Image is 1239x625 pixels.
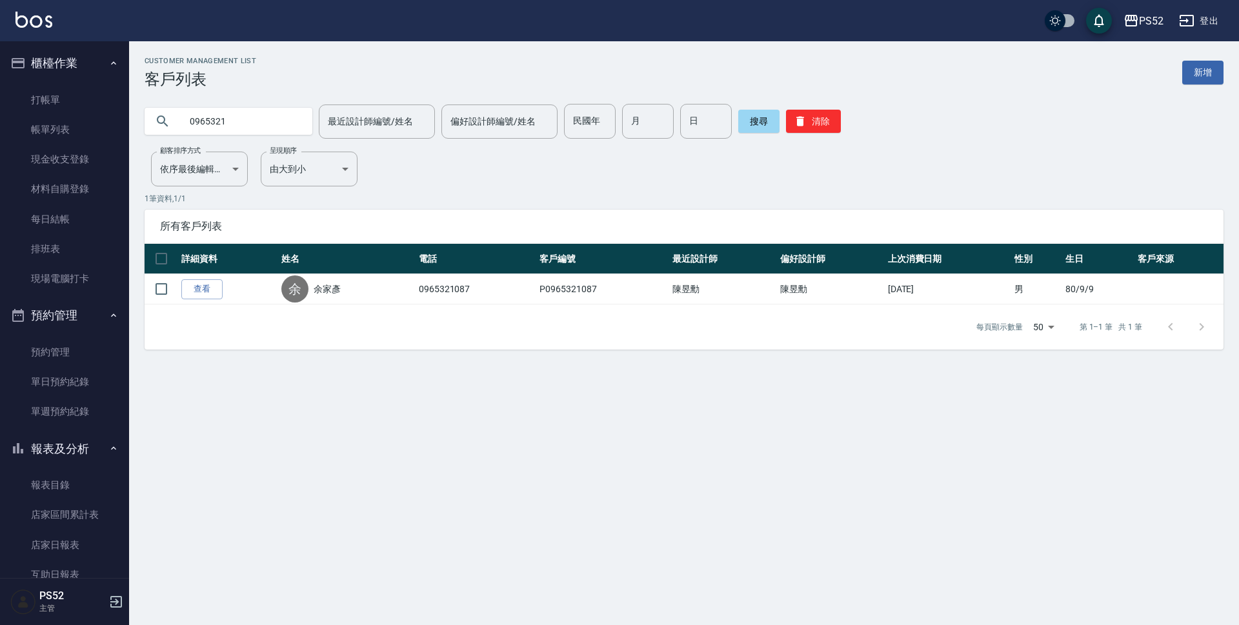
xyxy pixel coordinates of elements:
[536,274,669,304] td: P0965321087
[5,174,124,204] a: 材料自購登錄
[181,104,302,139] input: 搜尋關鍵字
[39,590,105,602] h5: PS52
[145,70,256,88] h3: 客戶列表
[5,560,124,590] a: 互助日報表
[777,244,885,274] th: 偏好設計師
[5,144,124,174] a: 現金收支登錄
[5,470,124,500] a: 報表目錄
[1028,310,1059,344] div: 50
[1011,274,1062,304] td: 男
[278,244,416,274] th: 姓名
[39,602,105,614] p: 主管
[145,193,1224,204] p: 1 筆資料, 1 / 1
[1086,8,1112,34] button: save
[270,146,297,155] label: 呈現順序
[669,244,777,274] th: 最近設計師
[181,279,223,299] a: 查看
[261,152,358,186] div: 由大到小
[1080,321,1142,333] p: 第 1–1 筆 共 1 筆
[1011,244,1062,274] th: 性別
[151,152,248,186] div: 依序最後編輯時間
[5,337,124,367] a: 預約管理
[1118,8,1169,34] button: PS52
[160,220,1208,233] span: 所有客戶列表
[10,589,36,615] img: Person
[5,46,124,80] button: 櫃檯作業
[885,244,1011,274] th: 上次消費日期
[1139,13,1163,29] div: PS52
[738,110,780,133] button: 搜尋
[5,234,124,264] a: 排班表
[669,274,777,304] td: 陳昱勳
[536,244,669,274] th: 客戶編號
[160,146,201,155] label: 顧客排序方式
[416,274,536,304] td: 0965321087
[5,115,124,144] a: 帳單列表
[145,57,256,65] h2: Customer Management List
[5,299,124,332] button: 預約管理
[786,110,841,133] button: 清除
[178,244,278,274] th: 詳細資料
[5,264,124,293] a: 現場電腦打卡
[5,432,124,466] button: 報表及分析
[5,530,124,560] a: 店家日報表
[5,500,124,530] a: 店家區間累計表
[416,244,536,274] th: 電話
[1062,274,1134,304] td: 80/9/9
[1182,61,1224,84] a: 新增
[5,397,124,426] a: 單週預約紀錄
[976,321,1023,333] p: 每頁顯示數量
[885,274,1011,304] td: [DATE]
[1062,244,1134,274] th: 生日
[5,85,124,115] a: 打帳單
[1134,244,1224,274] th: 客戶來源
[5,367,124,397] a: 單日預約紀錄
[1174,9,1224,33] button: 登出
[281,275,308,303] div: 余
[314,283,341,295] a: 余家彥
[5,204,124,234] a: 每日結帳
[777,274,885,304] td: 陳昱勳
[15,12,52,28] img: Logo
